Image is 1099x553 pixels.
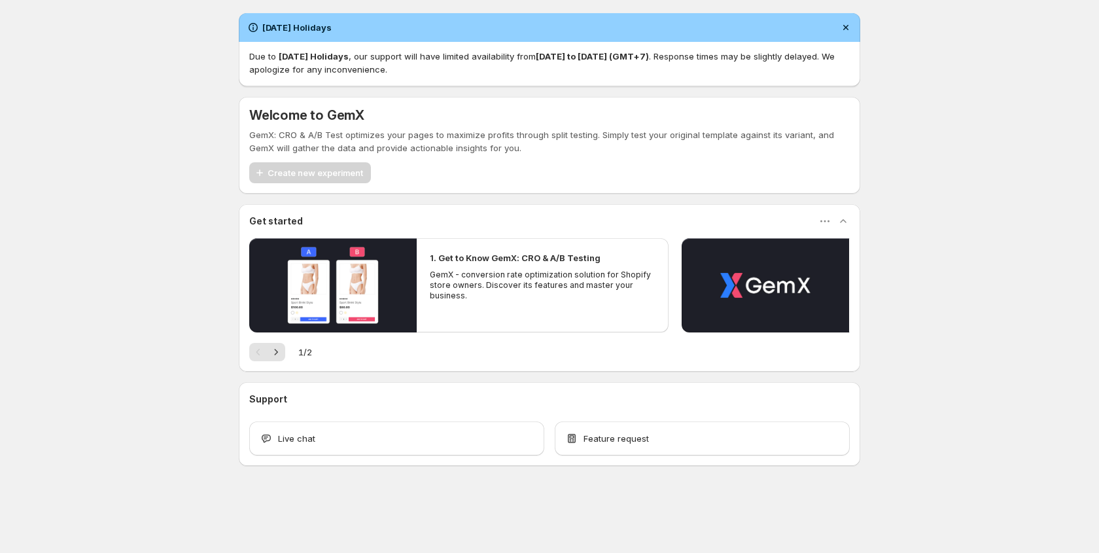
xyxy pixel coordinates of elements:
[584,432,649,445] span: Feature request
[262,21,332,34] h2: [DATE] Holidays
[298,346,312,359] span: 1 / 2
[249,393,287,406] h3: Support
[249,343,285,361] nav: Pagination
[837,18,855,37] button: Dismiss notification
[682,238,849,332] button: Play video
[278,432,315,445] span: Live chat
[249,128,850,154] p: GemX: CRO & A/B Test optimizes your pages to maximize profits through split testing. Simply test ...
[430,251,601,264] h2: 1. Get to Know GemX: CRO & A/B Testing
[249,50,850,76] p: Due to , our support will have limited availability from . Response times may be slightly delayed...
[430,270,655,301] p: GemX - conversion rate optimization solution for Shopify store owners. Discover its features and ...
[249,238,417,332] button: Play video
[267,343,285,361] button: Next
[536,51,649,62] strong: [DATE] to [DATE] (GMT+7)
[279,51,349,62] strong: [DATE] Holidays
[249,215,303,228] h3: Get started
[249,107,364,123] h5: Welcome to GemX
